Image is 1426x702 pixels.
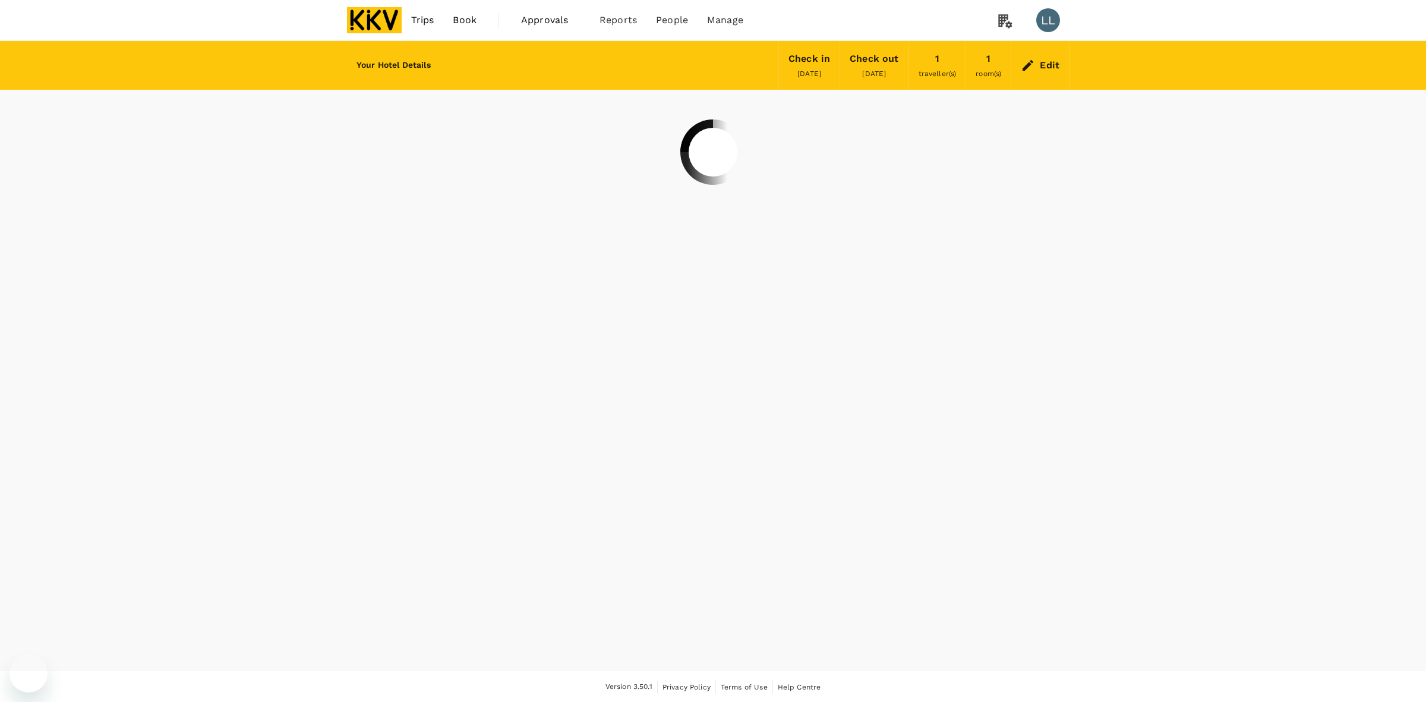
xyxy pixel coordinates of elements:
img: KKV Supply Chain Sdn Bhd [347,7,402,33]
a: Help Centre [778,681,821,694]
span: room(s) [976,70,1001,78]
span: People [656,13,688,27]
span: Manage [707,13,743,27]
span: [DATE] [862,70,886,78]
iframe: Button to launch messaging window [10,654,48,692]
span: traveller(s) [919,70,957,78]
span: Terms of Use [721,683,768,691]
span: Privacy Policy [662,683,711,691]
div: Check out [850,51,898,67]
div: 1 [986,51,990,67]
span: [DATE] [797,70,821,78]
div: 1 [935,51,939,67]
div: LL [1036,8,1060,32]
span: Book [453,13,477,27]
div: Edit [1040,57,1059,74]
span: Trips [411,13,434,27]
span: Version 3.50.1 [605,681,652,693]
span: Approvals [521,13,581,27]
span: Help Centre [778,683,821,691]
a: Privacy Policy [662,681,711,694]
div: Check in [788,51,830,67]
a: Terms of Use [721,681,768,694]
h6: Your Hotel Details [356,59,431,72]
span: Reports [600,13,637,27]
